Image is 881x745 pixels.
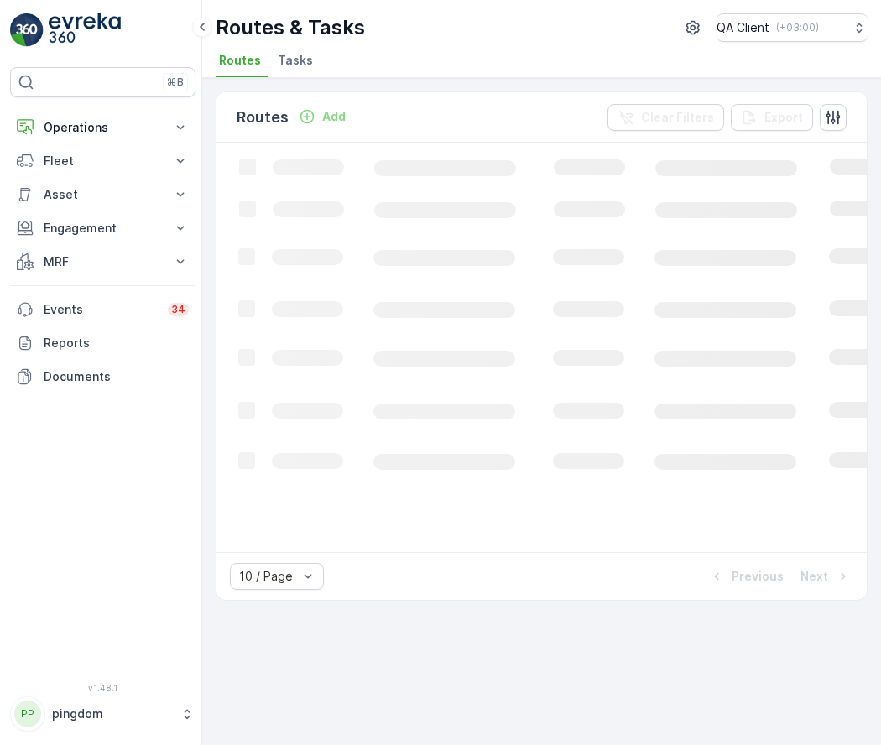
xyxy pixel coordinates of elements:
span: v 1.48.1 [10,683,195,693]
p: Clear Filters [641,109,714,126]
button: Fleet [10,144,195,178]
button: QA Client(+03:00) [717,13,868,42]
p: Fleet [44,153,162,169]
button: Asset [10,178,195,211]
span: Routes [219,52,261,69]
p: Next [800,568,828,585]
span: Tasks [278,52,313,69]
p: ⌘B [167,76,184,89]
p: Previous [732,568,784,585]
p: ( +03:00 ) [776,21,819,34]
p: Asset [44,186,162,203]
p: Routes & Tasks [216,14,365,41]
div: PP [14,701,41,727]
button: Add [292,107,352,127]
img: logo [10,13,44,47]
p: Reports [44,335,189,352]
a: Events34 [10,293,195,326]
button: Previous [706,566,785,586]
p: Events [44,301,158,318]
p: Operations [44,119,162,136]
button: PPpingdom [10,696,195,732]
p: Export [764,109,803,126]
button: Engagement [10,211,195,245]
p: Documents [44,368,189,385]
button: MRF [10,245,195,279]
a: Reports [10,326,195,360]
p: Engagement [44,220,162,237]
p: MRF [44,253,162,270]
button: Export [731,104,813,131]
button: Operations [10,111,195,144]
p: Routes [237,106,289,129]
button: Clear Filters [607,104,724,131]
p: pingdom [52,706,172,722]
a: Documents [10,360,195,393]
p: Add [322,108,346,125]
img: logo_light-DOdMpM7g.png [49,13,121,47]
button: Next [799,566,853,586]
p: 34 [171,303,185,316]
p: QA Client [717,19,769,36]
